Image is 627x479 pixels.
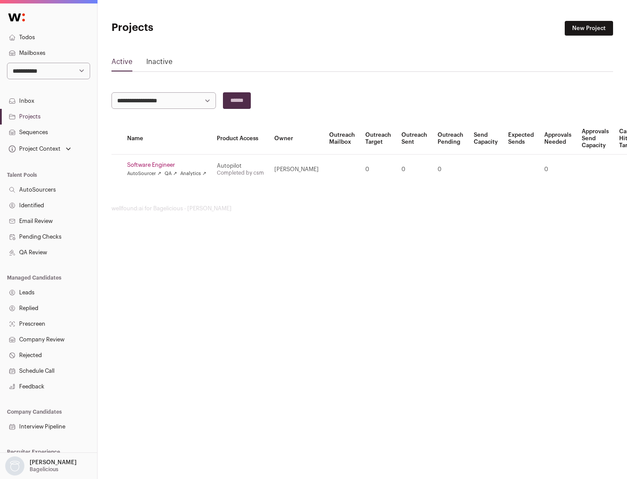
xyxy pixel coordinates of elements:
[469,123,503,155] th: Send Capacity
[3,456,78,476] button: Open dropdown
[217,162,264,169] div: Autopilot
[269,123,324,155] th: Owner
[396,123,432,155] th: Outreach Sent
[180,170,206,177] a: Analytics ↗
[360,123,396,155] th: Outreach Target
[324,123,360,155] th: Outreach Mailbox
[165,170,177,177] a: QA ↗
[539,155,576,185] td: 0
[396,155,432,185] td: 0
[122,123,212,155] th: Name
[5,456,24,476] img: nopic.png
[111,57,132,71] a: Active
[30,459,77,466] p: [PERSON_NAME]
[565,21,613,36] a: New Project
[217,170,264,175] a: Completed by csm
[7,143,73,155] button: Open dropdown
[269,155,324,185] td: [PERSON_NAME]
[111,21,279,35] h1: Projects
[30,466,58,473] p: Bagelicious
[127,162,206,169] a: Software Engineer
[3,9,30,26] img: Wellfound
[212,123,269,155] th: Product Access
[111,205,613,212] footer: wellfound:ai for Bagelicious - [PERSON_NAME]
[146,57,172,71] a: Inactive
[432,155,469,185] td: 0
[360,155,396,185] td: 0
[539,123,576,155] th: Approvals Needed
[7,145,61,152] div: Project Context
[127,170,161,177] a: AutoSourcer ↗
[503,123,539,155] th: Expected Sends
[432,123,469,155] th: Outreach Pending
[576,123,614,155] th: Approvals Send Capacity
